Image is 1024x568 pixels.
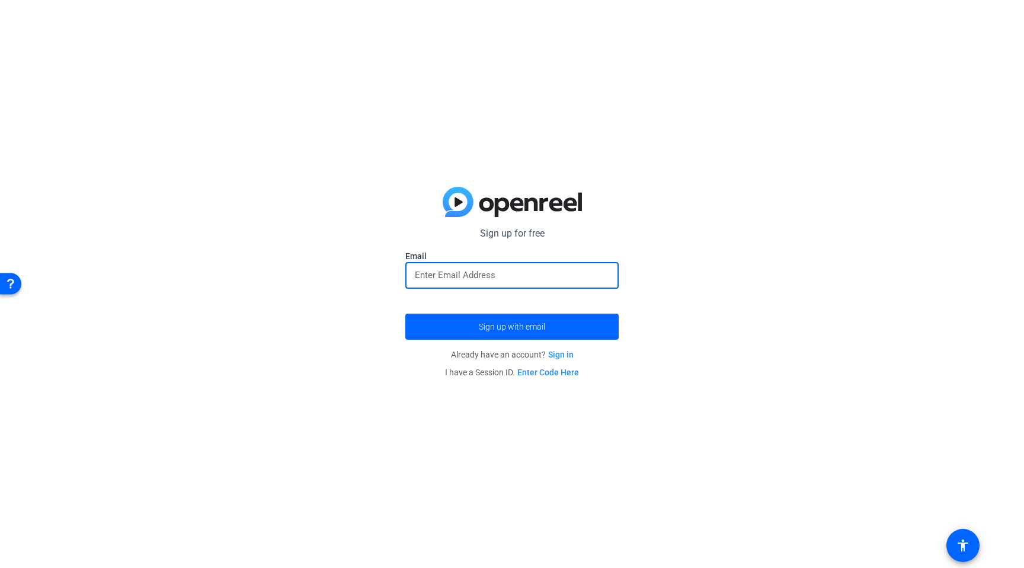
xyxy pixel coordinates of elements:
[517,368,579,377] a: Enter Code Here
[548,350,574,359] a: Sign in
[415,268,609,282] input: Enter Email Address
[405,314,619,340] button: Sign up with email
[445,368,579,377] span: I have a Session ID.
[451,350,574,359] span: Already have an account?
[405,250,619,262] label: Email
[956,538,970,553] mat-icon: accessibility
[443,187,582,218] img: blue-gradient.svg
[405,226,619,241] p: Sign up for free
